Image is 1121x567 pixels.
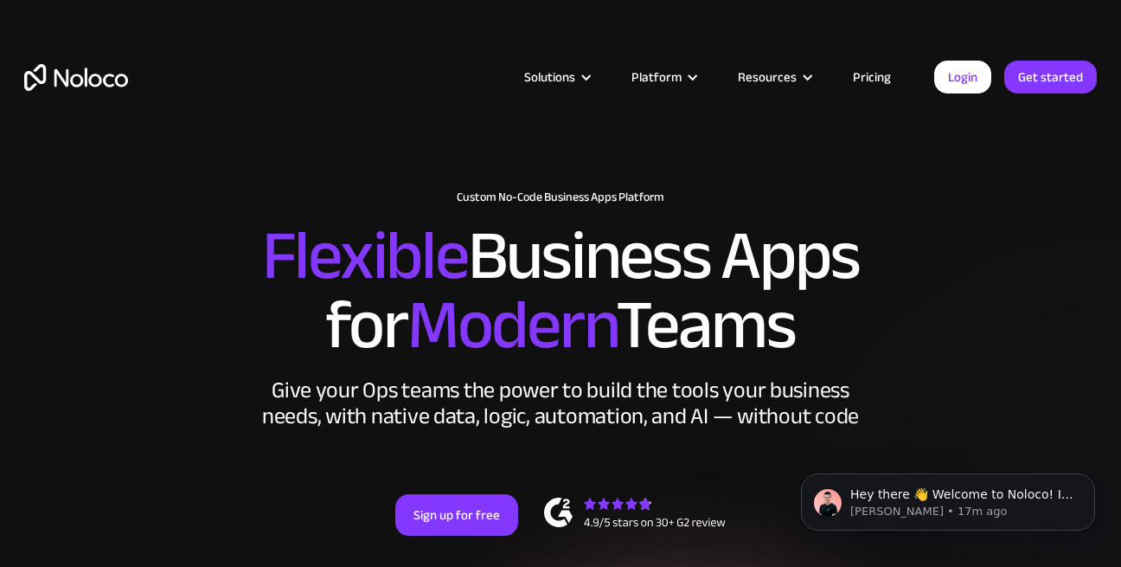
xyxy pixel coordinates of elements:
div: Platform [631,66,682,88]
a: Pricing [831,66,913,88]
a: Get started [1004,61,1097,93]
a: Sign up for free [395,494,518,536]
h2: Business Apps for Teams [24,222,1097,360]
div: Solutions [503,66,610,88]
h1: Custom No-Code Business Apps Platform [24,190,1097,204]
span: Modern [407,261,616,390]
span: Flexible [262,191,468,320]
iframe: Intercom notifications message [775,437,1121,558]
div: Platform [610,66,716,88]
a: home [24,64,128,91]
div: Resources [716,66,831,88]
div: Resources [738,66,797,88]
div: Give your Ops teams the power to build the tools your business needs, with native data, logic, au... [258,377,863,429]
div: Solutions [524,66,575,88]
a: Login [934,61,991,93]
